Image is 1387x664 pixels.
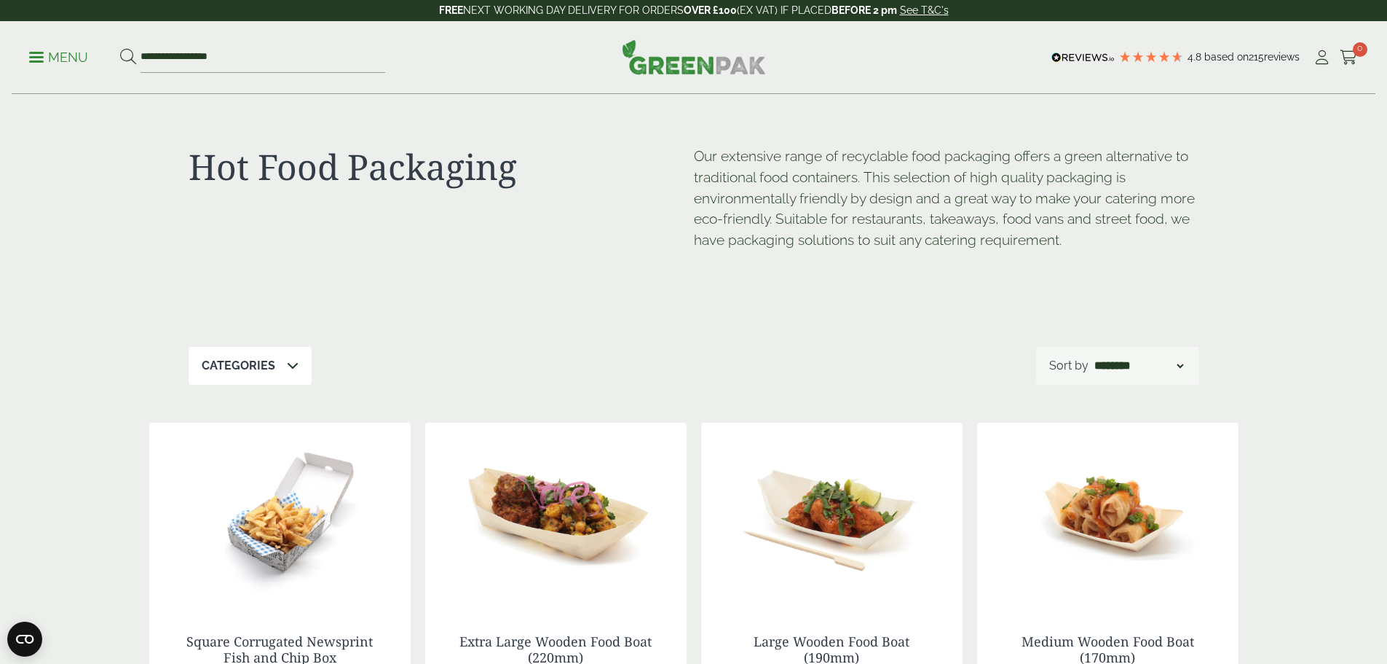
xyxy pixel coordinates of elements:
img: Extra Large Wooden Boat 220mm with food contents V2 2920004AE [425,423,687,605]
a: See T&C's [900,4,949,16]
strong: OVER £100 [684,4,737,16]
i: My Account [1313,50,1331,65]
img: Medium Wooden Boat 170mm with food contents V2 2920004AC 1 [977,423,1238,605]
span: 0 [1353,42,1367,57]
i: Cart [1340,50,1358,65]
span: 4.8 [1188,51,1204,63]
a: Menu [29,49,88,63]
button: Open CMP widget [7,622,42,657]
select: Shop order [1091,357,1186,375]
span: reviews [1264,51,1300,63]
a: 0 [1340,47,1358,69]
p: Our extensive range of recyclable food packaging offers a green alternative to traditional food c... [694,146,1199,251]
span: 215 [1249,51,1264,63]
h1: Hot Food Packaging [189,146,694,188]
p: Menu [29,49,88,66]
strong: BEFORE 2 pm [831,4,897,16]
div: 4.79 Stars [1118,50,1184,63]
p: [URL][DOMAIN_NAME] [694,264,695,265]
p: Categories [202,357,275,375]
img: GreenPak Supplies [622,39,766,74]
strong: FREE [439,4,463,16]
img: REVIEWS.io [1051,52,1115,63]
p: Sort by [1049,357,1088,375]
span: Based on [1204,51,1249,63]
img: 2520069 Square News Fish n Chip Corrugated Box - Open with Chips [149,423,411,605]
img: Large Wooden Boat 190mm with food contents 2920004AD [701,423,963,605]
